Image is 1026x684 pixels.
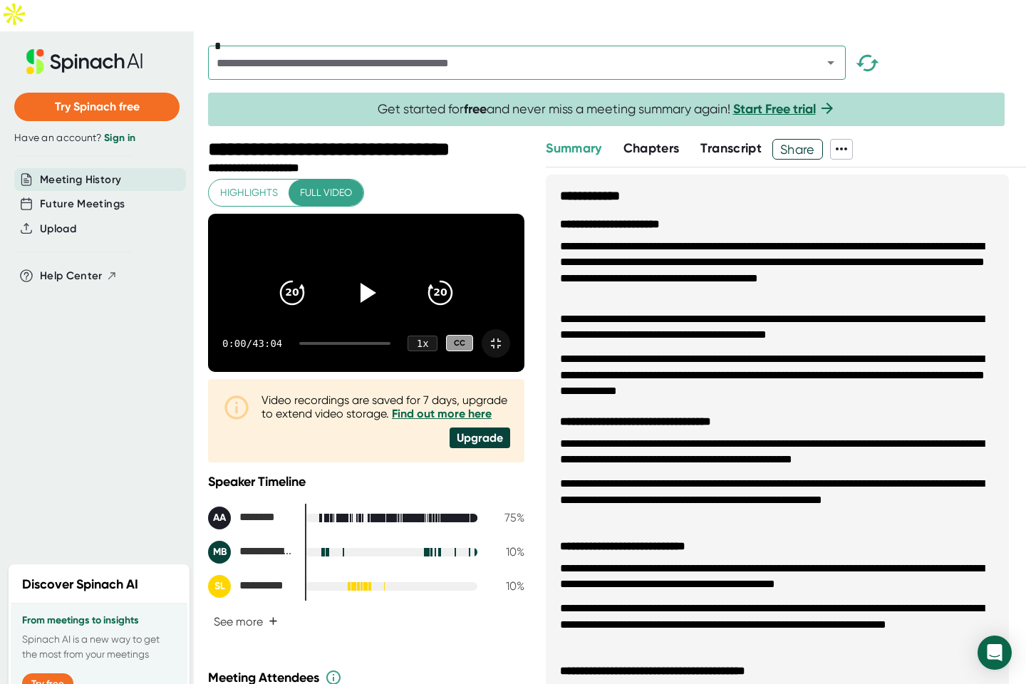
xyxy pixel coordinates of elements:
[22,575,138,594] h2: Discover Spinach AI
[378,101,836,118] span: Get started for and never miss a meeting summary again!
[220,184,278,202] span: Highlights
[208,507,231,529] div: AA
[208,575,294,598] div: Scott Lynn
[40,268,103,284] span: Help Center
[208,575,231,598] div: SL
[40,172,121,188] button: Meeting History
[623,139,680,158] button: Chapters
[489,511,524,524] div: 75 %
[22,615,176,626] h3: From meetings to insights
[546,140,601,156] span: Summary
[464,101,487,117] b: free
[700,140,762,156] span: Transcript
[208,541,231,564] div: MB
[733,101,816,117] a: Start Free trial
[772,139,823,160] button: Share
[489,579,524,593] div: 10 %
[209,180,289,206] button: Highlights
[392,407,492,420] a: Find out more here
[289,180,363,206] button: Full video
[208,541,294,564] div: Mohammad Baqai
[40,196,125,212] button: Future Meetings
[40,268,118,284] button: Help Center
[773,137,822,162] span: Share
[208,474,524,489] div: Speaker Timeline
[208,507,294,529] div: Ali Ajam
[623,140,680,156] span: Chapters
[55,100,140,113] span: Try Spinach free
[22,632,176,662] p: Spinach AI is a new way to get the most from your meetings
[489,545,524,559] div: 10 %
[208,609,284,634] button: See more+
[261,393,510,420] div: Video recordings are saved for 7 days, upgrade to extend video storage.
[14,132,180,145] div: Have an account?
[300,184,352,202] span: Full video
[14,93,180,121] button: Try Spinach free
[104,132,135,144] a: Sign in
[269,616,278,627] span: +
[40,221,76,237] button: Upload
[450,427,510,448] div: Upgrade
[546,139,601,158] button: Summary
[222,338,282,349] div: 0:00 / 43:04
[821,53,841,73] button: Open
[446,335,473,351] div: CC
[408,336,437,351] div: 1 x
[700,139,762,158] button: Transcript
[978,636,1012,670] div: Open Intercom Messenger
